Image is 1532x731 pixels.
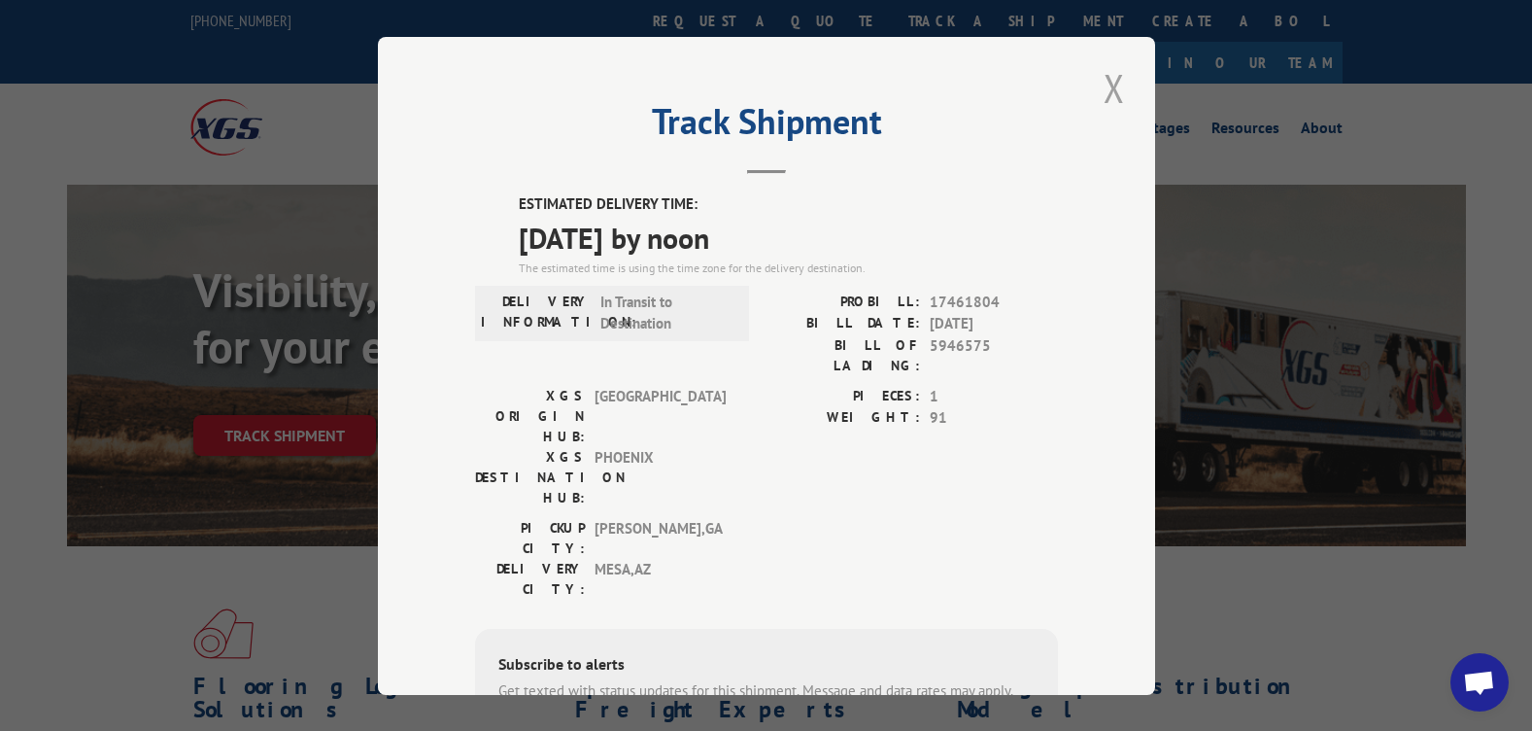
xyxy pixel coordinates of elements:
[930,313,1058,335] span: [DATE]
[475,108,1058,145] h2: Track Shipment
[595,446,726,507] span: PHOENIX
[475,385,585,446] label: XGS ORIGIN HUB:
[766,385,920,407] label: PIECES:
[1450,653,1509,712] a: Open chat
[519,259,1058,276] div: The estimated time is using the time zone for the delivery destination.
[766,313,920,335] label: BILL DATE:
[595,558,726,599] span: MESA , AZ
[766,407,920,430] label: WEIGHT:
[481,291,591,334] label: DELIVERY INFORMATION:
[475,558,585,599] label: DELIVERY CITY:
[766,334,920,375] label: BILL OF LADING:
[766,291,920,313] label: PROBILL:
[600,291,732,334] span: In Transit to Destination
[519,215,1058,259] span: [DATE] by noon
[475,517,585,558] label: PICKUP CITY:
[930,407,1058,430] span: 91
[498,651,1035,679] div: Subscribe to alerts
[519,193,1058,216] label: ESTIMATED DELIVERY TIME:
[595,517,726,558] span: [PERSON_NAME] , GA
[595,385,726,446] span: [GEOGRAPHIC_DATA]
[475,446,585,507] label: XGS DESTINATION HUB:
[930,291,1058,313] span: 17461804
[930,385,1058,407] span: 1
[930,334,1058,375] span: 5946575
[1098,61,1131,115] button: Close modal
[498,679,1035,723] div: Get texted with status updates for this shipment. Message and data rates may apply. Message frequ...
